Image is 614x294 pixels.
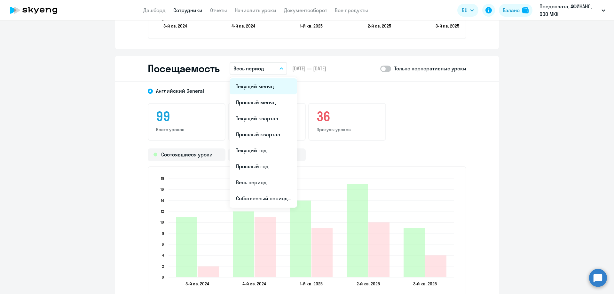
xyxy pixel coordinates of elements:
[536,3,609,18] button: Предоплата, 4ФИНАНС, ООО МКК
[394,65,466,72] p: Только корпоративные уроки
[255,217,276,277] path: 2024-12-15T21:00:00.000Z Прогулы 11
[148,62,219,75] h2: Посещаемость
[462,6,468,14] span: RU
[284,7,327,13] a: Документооборот
[162,264,164,269] text: 2
[161,198,164,203] text: 14
[162,253,164,258] text: 4
[230,62,287,75] button: Весь период
[457,4,478,17] button: RU
[347,184,368,277] path: 2025-06-24T21:00:00.000Z Состоявшиеся уроки 17
[233,211,254,277] path: 2024-12-15T21:00:00.000Z Состоявшиеся уроки 12
[368,23,391,29] text: 2-й кв. 2025
[198,266,219,277] path: 2024-09-05T21:00:00.000Z Прогулы 2
[300,281,323,287] text: 1-й кв. 2025
[156,109,217,124] h3: 99
[290,201,311,277] path: 2025-03-25T21:00:00.000Z Состоявшиеся уроки 14
[311,228,333,277] path: 2025-03-25T21:00:00.000Z Прогулы 9
[300,23,323,29] text: 1-й кв. 2025
[436,23,459,29] text: 3-й кв. 2025
[232,23,255,29] text: 4-й кв. 2024
[230,77,297,208] ul: RU
[143,7,166,13] a: Дашборд
[163,23,187,29] text: 3-й кв. 2024
[162,275,164,280] text: 0
[210,7,227,13] a: Отчеты
[539,3,599,18] p: Предоплата, 4ФИНАНС, ООО МКК
[162,231,164,236] text: 8
[357,281,380,287] text: 2-й кв. 2025
[413,281,437,287] text: 3-й кв. 2025
[161,209,164,214] text: 12
[317,109,378,124] h3: 36
[176,217,197,277] path: 2024-09-05T21:00:00.000Z Состоявшиеся уроки 11
[161,176,164,181] text: 18
[156,87,204,94] span: Английский General
[228,148,306,161] div: Прогулы
[404,228,425,277] path: 2025-07-31T21:00:00.000Z Состоявшиеся уроки 9
[317,127,378,132] p: Прогулы уроков
[235,7,276,13] a: Начислить уроки
[503,6,520,14] div: Баланс
[425,255,446,277] path: 2025-07-31T21:00:00.000Z Прогулы 4
[161,187,164,192] text: 16
[185,281,209,287] text: 3-й кв. 2024
[242,281,266,287] text: 4-й кв. 2024
[522,7,529,13] img: balance
[499,4,532,17] button: Балансbalance
[148,148,225,161] div: Состоявшиеся уроки
[162,242,164,247] text: 6
[156,127,217,132] p: Всего уроков
[173,7,202,13] a: Сотрудники
[292,65,326,72] span: [DATE] — [DATE]
[161,220,164,225] text: 10
[162,17,164,22] text: 0
[368,222,390,277] path: 2025-06-24T21:00:00.000Z Прогулы 10
[335,7,368,13] a: Все продукты
[233,65,264,72] p: Весь период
